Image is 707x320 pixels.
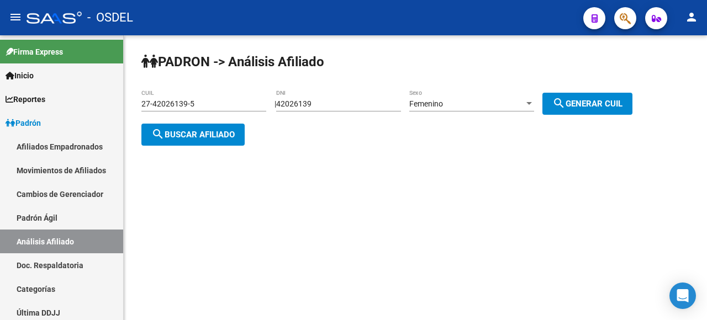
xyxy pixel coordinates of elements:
[151,130,235,140] span: Buscar afiliado
[87,6,133,30] span: - OSDEL
[9,10,22,24] mat-icon: menu
[275,99,641,108] div: |
[6,46,63,58] span: Firma Express
[6,70,34,82] span: Inicio
[542,93,632,115] button: Generar CUIL
[151,127,165,141] mat-icon: search
[669,282,696,309] div: Open Intercom Messenger
[685,10,698,24] mat-icon: person
[141,124,245,146] button: Buscar afiliado
[552,99,622,109] span: Generar CUIL
[409,99,443,108] span: Femenino
[552,97,566,110] mat-icon: search
[6,117,41,129] span: Padrón
[6,93,45,105] span: Reportes
[141,54,324,70] strong: PADRON -> Análisis Afiliado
